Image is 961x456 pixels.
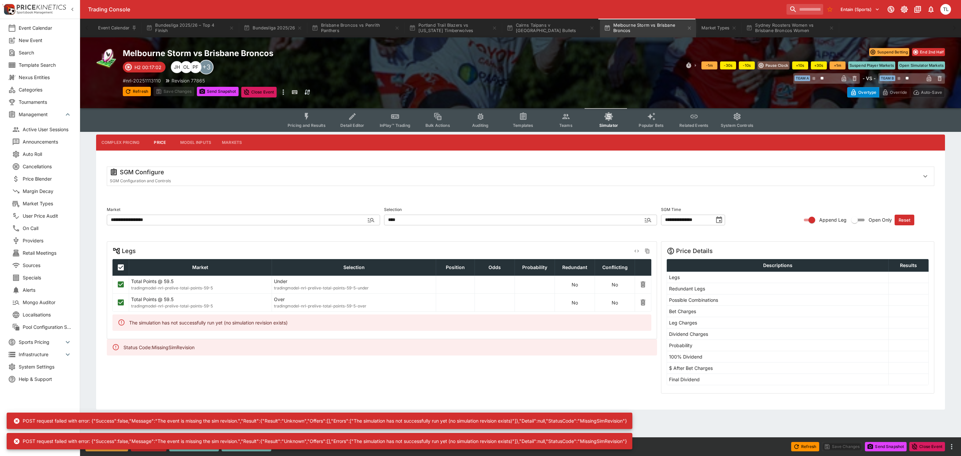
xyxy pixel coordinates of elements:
div: Start From [847,87,945,97]
p: Over [274,296,434,303]
td: Final Dividend [667,374,889,385]
span: Market Types [23,200,72,207]
span: Team B [880,75,895,81]
div: Trent Lewis [940,4,951,15]
button: Send Snapshot [865,442,907,451]
p: No [557,299,593,306]
span: Auditing [472,123,489,128]
button: Trent Lewis [938,2,953,17]
td: Possible Combinations [667,294,889,305]
p: Copy To Clipboard [123,77,161,84]
img: PriceKinetics Logo [2,3,15,16]
button: Market Types [697,19,741,37]
span: Append Leg [819,216,847,223]
th: Descriptions [667,259,889,271]
h5: Legs [122,247,136,255]
svg: Clock Controls [685,62,692,69]
img: rugby_league.png [96,48,117,69]
button: Portland Trail Blazers vs [US_STATE] Timberwolves [405,19,501,37]
img: PriceKinetics [17,5,66,10]
button: End 2nd Half [912,48,945,56]
div: Event type filters [282,108,759,132]
p: Revision 77865 [172,77,205,84]
td: Legs [667,271,889,283]
button: +1m [830,61,846,69]
button: Connected to PK [885,3,897,15]
td: Probability [667,339,889,351]
span: Management [19,111,64,118]
button: Close Event [909,442,945,451]
span: New Event [19,37,72,44]
button: Markets [217,135,247,151]
span: On Call [23,225,72,232]
span: Related Events [679,123,708,128]
td: Redundant Legs [667,283,889,294]
button: Send Snapshot [197,87,239,96]
span: Cancellations [23,163,72,170]
th: Position [436,259,475,275]
input: search [786,4,823,15]
div: SGM Configure [110,168,914,176]
span: tradingmodel-nrl-prelive-total-points-59-5 [131,303,270,309]
th: Conflicting [595,259,635,275]
p: No [557,281,593,288]
button: Toggle light/dark mode [898,3,910,15]
div: Peter Fairgrieve [190,61,202,73]
p: H2 00:17:02 [134,64,162,71]
span: Search [19,49,72,56]
button: View payload [633,247,641,255]
td: Dividend Charges [667,328,889,339]
button: Close Event [241,87,277,97]
button: Refresh [791,442,819,451]
button: Complex Pricing [96,135,145,151]
button: Bundesliga 2025/26 – Top 4 Finish [142,19,238,37]
span: Open Only [869,216,892,223]
p: Override [890,89,907,96]
button: Bundesliga 2025/26 [240,19,306,37]
span: MissingSimRevision [152,345,195,350]
div: Trading Console [88,6,784,13]
button: Suspend Betting [869,48,909,56]
button: Event Calendar [94,19,141,37]
span: Announcements [23,138,72,145]
span: tradingmodel-nrl-prelive-total-points-59-5-under [274,285,434,291]
button: +10s [792,61,808,69]
th: Redundant [555,259,595,275]
button: +30s [811,61,827,69]
button: Model Inputs [175,135,217,151]
button: Reset [895,215,915,225]
span: Providers [23,237,72,244]
span: Retail Meetings [23,249,72,256]
span: Auto Roll [23,151,72,158]
span: System Controls [721,123,753,128]
button: Pause Clock [757,61,789,69]
h6: - VS - [863,75,876,82]
span: tradingmodel-nrl-prelive-total-points-59-5 [131,285,270,291]
p: Auto-Save [921,89,942,96]
span: Simulator [599,123,618,128]
button: Overtype [847,87,879,97]
div: +3 [199,60,214,74]
span: Sports Pricing [19,338,64,346]
p: Overtype [858,89,876,96]
span: InPlay™ Trading [380,123,410,128]
p: Total Points @ 59.5 [131,278,270,285]
button: Override [879,87,910,97]
td: Bet Charges [667,305,889,317]
span: Status Code : [123,345,152,350]
button: Notifications [925,3,937,15]
span: Specials [23,274,72,281]
th: Selection [272,259,436,275]
button: Copy payload to clipboard [643,247,651,255]
span: Alerts [23,286,72,293]
span: Teams [559,123,573,128]
th: Probability [515,259,555,275]
span: Sources [23,262,72,269]
p: Under [274,278,434,285]
span: Bulk Actions [425,123,450,128]
button: Open [365,214,377,226]
button: -30s [720,61,736,69]
p: Total Points @ 59.5 [131,296,270,303]
span: POST request failed with error: {"Success":false,"Message":"The event is missing the sim revision... [23,438,627,444]
span: Margin Decay [23,188,72,195]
